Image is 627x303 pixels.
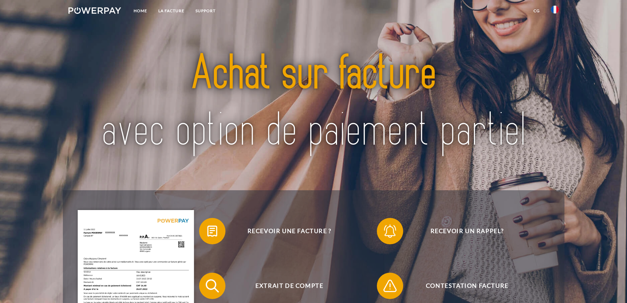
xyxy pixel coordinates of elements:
[68,7,121,14] img: logo-powerpay-white.svg
[190,5,221,17] a: Support
[382,278,398,294] img: qb_warning.svg
[199,218,370,244] button: Recevoir une facture ?
[204,223,221,239] img: qb_bill.svg
[92,30,535,175] img: title-powerpay_fr.svg
[551,6,559,14] img: fr
[377,218,548,244] button: Recevoir un rappel?
[128,5,153,17] a: Home
[528,5,545,17] a: CG
[204,278,221,294] img: qb_search.svg
[386,218,548,244] span: Recevoir un rappel?
[601,277,622,298] iframe: Bouton de lancement de la fenêtre de messagerie
[386,273,548,299] span: Contestation Facture
[382,223,398,239] img: qb_bell.svg
[209,273,370,299] span: Extrait de compte
[199,273,370,299] button: Extrait de compte
[209,218,370,244] span: Recevoir une facture ?
[153,5,190,17] a: LA FACTURE
[377,273,548,299] button: Contestation Facture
